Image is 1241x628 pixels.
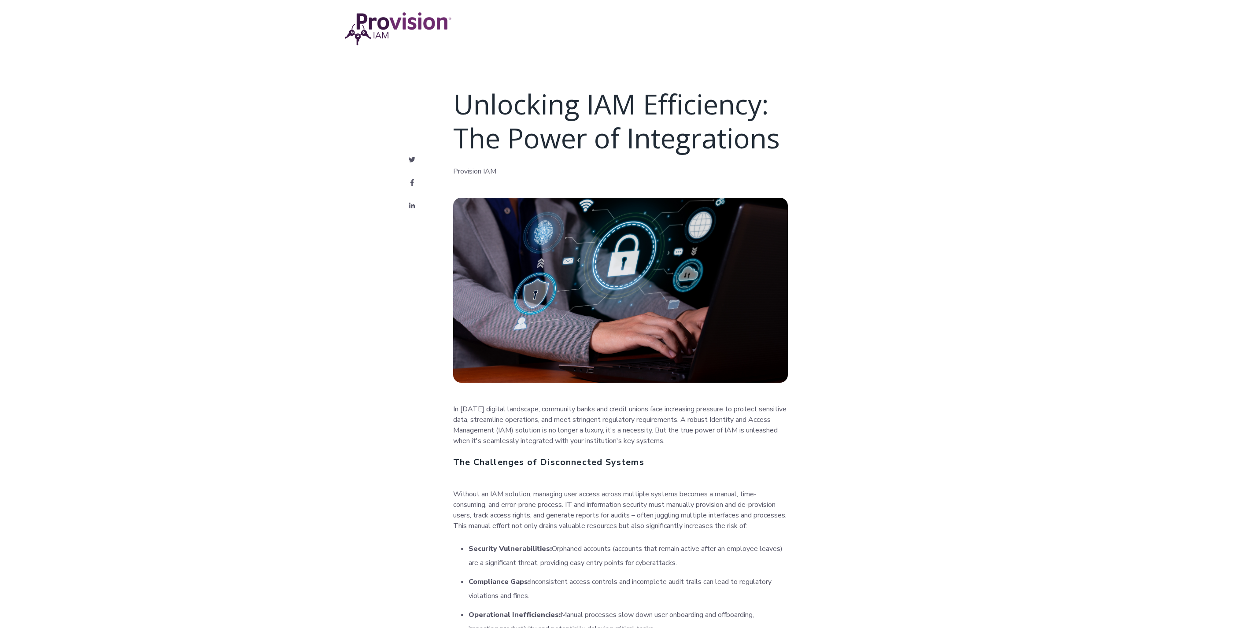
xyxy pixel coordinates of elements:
[469,577,530,587] strong: Compliance Gaps:
[469,575,783,603] li: Inconsistent access controls and incomplete audit trails can lead to regulatory violations and fi...
[469,544,552,554] strong: Security Vulnerabilities:
[469,610,561,620] strong: Operational Inefficiencies:
[453,478,788,531] p: Without an IAM solution, managing user access across multiple systems becomes a manual, time-cons...
[453,166,496,176] a: Provision IAM
[453,404,788,446] p: In [DATE] digital landscape, community banks and credit unions face increasing pressure to protec...
[453,457,788,468] h4: The Challenges of Disconnected Systems
[343,11,453,47] img: Provision IAM
[469,542,783,570] li: Orphaned accounts (accounts that remain active after an employee leaves) are a significant threat...
[453,85,780,157] span: Unlocking IAM Efficiency: The Power of Integrations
